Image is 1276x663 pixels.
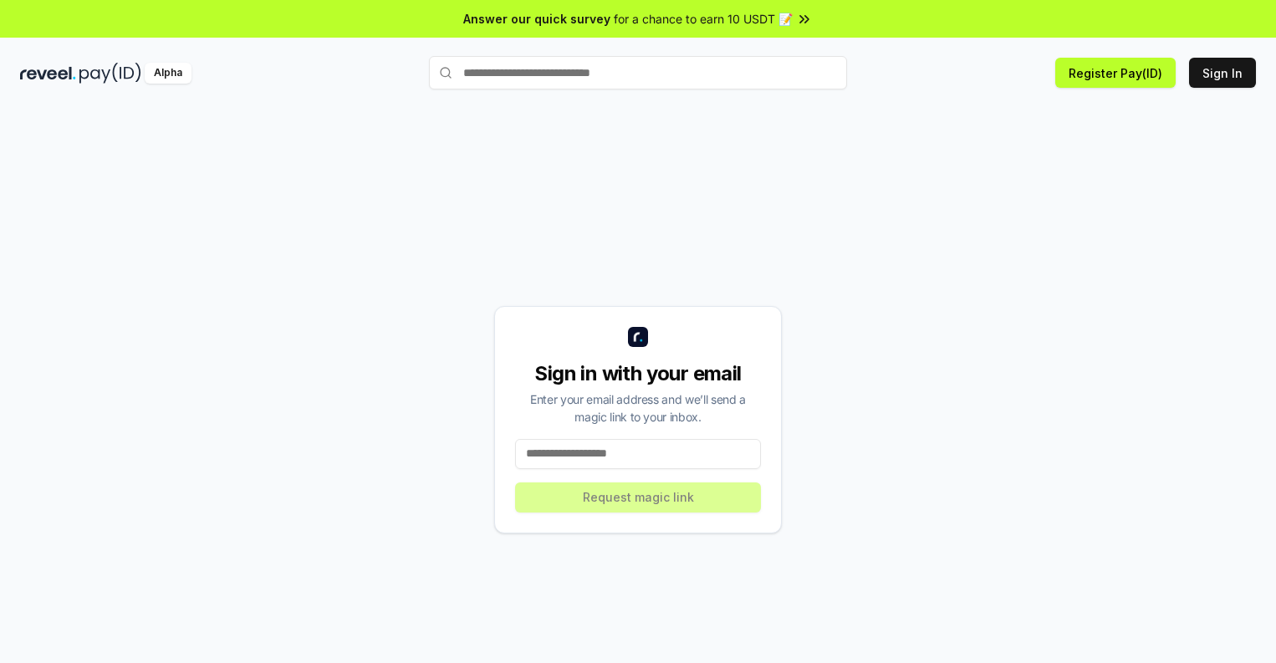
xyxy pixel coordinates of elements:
img: reveel_dark [20,63,76,84]
img: logo_small [628,327,648,347]
button: Sign In [1189,58,1256,88]
div: Alpha [145,63,191,84]
button: Register Pay(ID) [1055,58,1176,88]
span: Answer our quick survey [463,10,610,28]
div: Sign in with your email [515,360,761,387]
div: Enter your email address and we’ll send a magic link to your inbox. [515,390,761,426]
span: for a chance to earn 10 USDT 📝 [614,10,793,28]
img: pay_id [79,63,141,84]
